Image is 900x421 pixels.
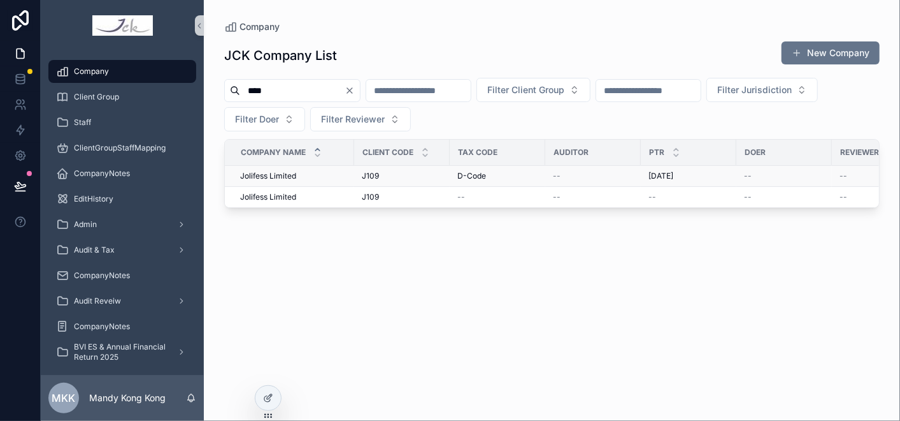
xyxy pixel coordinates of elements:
a: D-Code [457,171,538,181]
span: -- [839,171,847,181]
span: Company [74,66,109,77]
div: scrollable content [41,51,204,375]
button: Select Button [476,78,590,102]
a: Staff [48,111,196,134]
span: Tax Code [458,147,497,158]
span: Staff [74,117,91,128]
span: Jolifess Limited [240,171,296,181]
a: Jolifess Limited [240,171,346,181]
span: -- [839,192,847,202]
h1: JCK Company List [224,47,337,64]
a: -- [648,192,729,202]
a: Client Group [48,85,196,108]
span: Filter Client Group [487,84,564,96]
span: PTR [649,147,664,158]
a: Company [224,20,280,33]
a: -- [457,192,538,202]
span: Doer [745,147,766,158]
span: J109 [362,171,379,181]
span: BVI ES & Annual Financial Return 2025 [74,342,167,362]
a: ClientGroupStaffMapping [48,137,196,159]
a: CompanyNotes [48,315,196,338]
span: D-Code [457,171,486,181]
span: Company [239,20,280,33]
span: -- [648,192,656,202]
button: New Company [782,41,880,64]
a: -- [744,192,824,202]
a: BVI ES & Annual Financial Return 2025 [48,341,196,364]
button: Select Button [310,107,411,131]
span: Filter Reviewer [321,113,385,126]
a: [DATE] [648,171,729,181]
span: Client Code [362,147,413,158]
span: -- [553,192,561,202]
span: Company Name [241,147,306,158]
a: -- [553,192,633,202]
a: -- [744,171,824,181]
a: Company [48,60,196,83]
span: -- [744,192,752,202]
p: Mandy Kong Kong [89,392,166,404]
img: App logo [92,15,153,36]
button: Clear [345,85,360,96]
span: -- [457,192,465,202]
button: Select Button [224,107,305,131]
a: J109 [362,192,442,202]
span: J109 [362,192,379,202]
a: J109 [362,171,442,181]
span: EditHistory [74,194,113,204]
span: ClientGroupStaffMapping [74,143,166,153]
a: EditHistory [48,188,196,211]
span: Auditor [554,147,589,158]
span: -- [553,171,561,181]
a: -- [553,171,633,181]
span: CompanyNotes [74,270,130,281]
button: Select Button [706,78,818,102]
span: Filter Jurisdiction [717,84,792,96]
span: MKK [52,390,76,406]
a: CompanyNotes [48,264,196,287]
a: Admin [48,213,196,236]
span: [DATE] [648,171,673,181]
span: Filter Doer [235,113,279,126]
span: Reviewer [840,147,879,158]
span: -- [744,171,752,181]
a: Audit Reveiw [48,290,196,313]
span: Jolifess Limited [240,192,296,202]
span: Audit & Tax [74,245,115,255]
a: Audit & Tax [48,239,196,262]
span: CompanyNotes [74,321,130,332]
span: Client Group [74,92,119,102]
span: CompanyNotes [74,168,130,179]
span: Audit Reveiw [74,296,121,306]
a: CompanyNotes [48,162,196,185]
a: Jolifess Limited [240,192,346,202]
span: Admin [74,219,97,230]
